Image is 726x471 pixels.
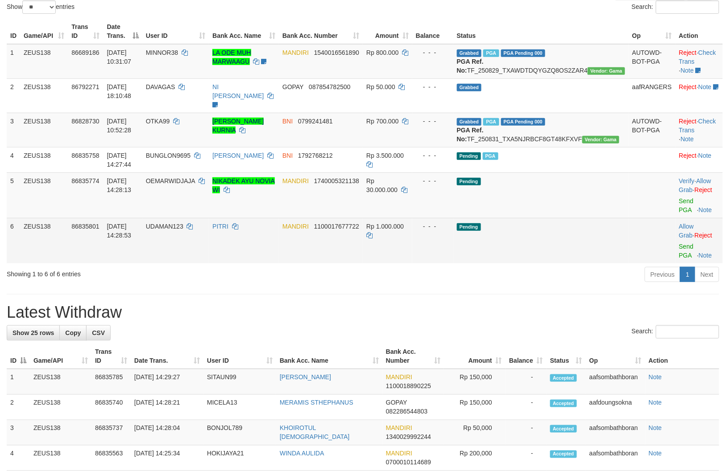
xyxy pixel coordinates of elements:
th: Trans ID: activate to sort column ascending [91,344,131,369]
span: Accepted [550,400,577,407]
th: User ID: activate to sort column ascending [203,344,276,369]
td: TF_250831_TXA5NJRBCF8GT48KFXVF [453,113,629,147]
span: [DATE] 14:27:44 [107,152,132,168]
td: BONJOL789 [203,420,276,446]
td: 4 [7,147,20,172]
td: 2 [7,78,20,113]
td: · · [676,113,723,147]
th: Bank Acc. Name: activate to sort column ascending [276,344,382,369]
th: Date Trans.: activate to sort column ascending [131,344,203,369]
span: Accepted [550,374,577,382]
td: · [676,147,723,172]
a: [PERSON_NAME] KURNIA [212,118,264,134]
div: Showing 1 to 6 of 6 entries [7,266,296,279]
span: OTKA99 [146,118,170,125]
a: Reject [695,186,713,193]
span: Rp 1.000.000 [366,223,404,230]
a: PITRI [212,223,228,230]
td: · · [676,172,723,218]
span: CSV [92,329,105,336]
b: PGA Ref. No: [457,58,484,74]
a: Verify [679,177,695,184]
a: KHOIROTUL [DEMOGRAPHIC_DATA] [280,425,350,441]
a: Reject [679,49,697,56]
span: MANDIRI [386,374,412,381]
span: PGA Pending [501,49,546,57]
td: 86835737 [91,420,131,446]
td: aafdoungsokna [586,395,645,420]
a: Send PGA [679,197,694,213]
span: BUNGLON9695 [146,152,191,159]
td: ZEUS138 [20,113,68,147]
span: Pending [457,223,481,231]
span: Grabbed [457,49,482,57]
span: 86828730 [71,118,99,125]
td: aafsombathboran [586,420,645,446]
div: - - - [416,82,450,91]
a: Reject [695,232,713,239]
div: - - - [416,117,450,126]
span: Copy 1100018890225 to clipboard [386,383,431,390]
a: Note [681,135,694,143]
td: TF_250829_TXAWDTDQYGZQ8OS2ZAR4 [453,44,629,79]
a: Reject [679,83,697,90]
a: Note [649,450,662,457]
td: MICELA13 [203,395,276,420]
td: - [506,446,547,471]
a: [PERSON_NAME] [280,374,331,381]
span: MINNOR38 [146,49,178,56]
a: Check Trans [679,49,716,65]
span: Vendor URL: https://trx31.1velocity.biz [582,136,620,143]
select: Showentries [22,0,56,14]
span: OEMARWIDJAJA [146,177,195,184]
span: PGA Pending [501,118,546,126]
th: Balance [412,19,453,44]
a: Next [695,267,719,282]
td: 3 [7,113,20,147]
span: · [679,177,711,193]
th: Bank Acc. Number: activate to sort column ascending [382,344,444,369]
th: ID [7,19,20,44]
th: Amount: activate to sort column ascending [363,19,412,44]
a: Allow Grab [679,223,694,239]
td: - [506,395,547,420]
span: Show 25 rows [12,329,54,336]
a: Allow Grab [679,177,711,193]
td: AUTOWD-BOT-PGA [629,44,676,79]
a: Previous [645,267,680,282]
a: CSV [86,325,111,340]
span: [DATE] 18:10:48 [107,83,132,99]
th: Action [676,19,723,44]
a: Note [698,152,712,159]
span: 86835801 [71,223,99,230]
a: Note [699,206,712,213]
span: GOPAY [386,399,407,406]
h1: Latest Withdraw [7,303,719,321]
td: aafRANGERS [629,78,676,113]
td: SITAUN99 [203,369,276,395]
td: [DATE] 14:28:21 [131,395,203,420]
td: [DATE] 14:25:34 [131,446,203,471]
span: Grabbed [457,84,482,91]
td: ZEUS138 [20,147,68,172]
td: · [676,218,723,263]
span: Copy 082286544803 to clipboard [386,408,427,415]
td: ZEUS138 [20,44,68,79]
span: Marked by aafsreyleap [483,152,498,160]
label: Show entries [7,0,75,14]
div: - - - [416,151,450,160]
td: Rp 50,000 [444,420,506,446]
td: 4 [7,446,30,471]
span: Marked by aafsreyleap [483,118,499,126]
th: Bank Acc. Name: activate to sort column ascending [209,19,279,44]
div: - - - [416,48,450,57]
a: Note [649,425,662,432]
td: 5 [7,172,20,218]
td: Rp 150,000 [444,369,506,395]
td: Rp 200,000 [444,446,506,471]
a: Note [699,252,712,259]
td: 1 [7,44,20,79]
span: [DATE] 14:28:13 [107,177,132,193]
span: Copy 1340029992244 to clipboard [386,434,431,441]
a: Note [649,399,662,406]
